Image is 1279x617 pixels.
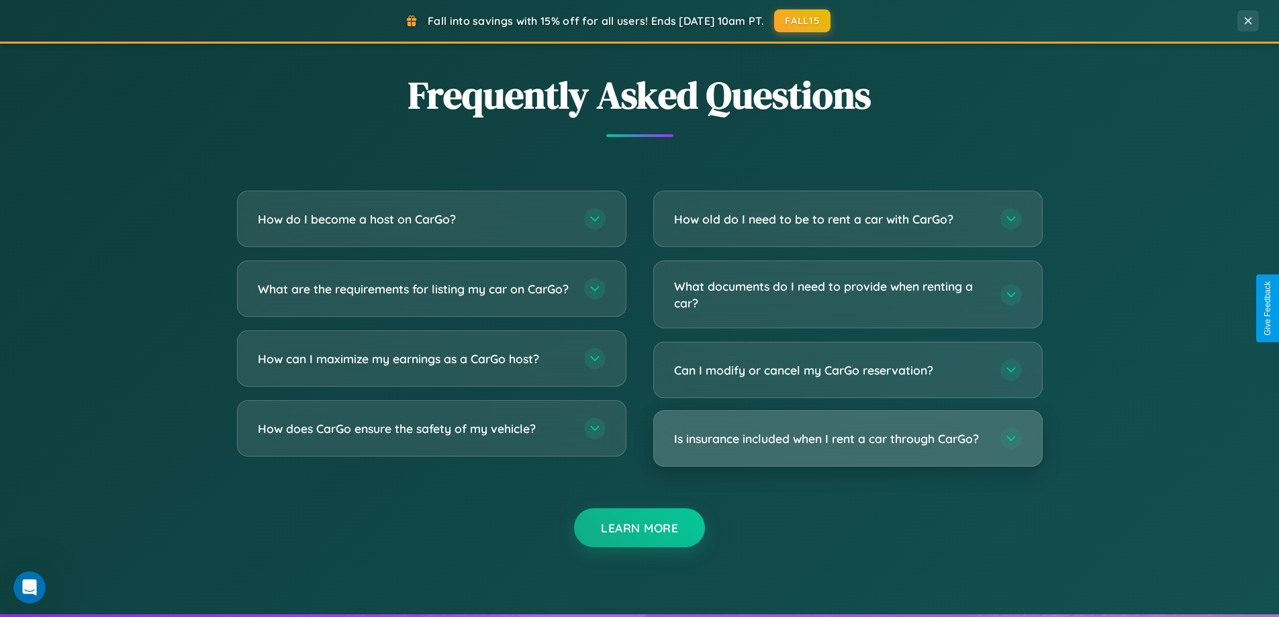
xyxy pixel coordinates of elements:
[258,350,571,367] h3: How can I maximize my earnings as a CarGo host?
[674,211,987,228] h3: How old do I need to be to rent a car with CarGo?
[258,281,571,297] h3: What are the requirements for listing my car on CarGo?
[258,211,571,228] h3: How do I become a host on CarGo?
[13,571,46,604] iframe: Intercom live chat
[1263,281,1272,336] div: Give Feedback
[674,278,987,311] h3: What documents do I need to provide when renting a car?
[774,9,831,32] button: FALL15
[574,508,705,547] button: Learn More
[674,362,987,379] h3: Can I modify or cancel my CarGo reservation?
[428,14,764,28] span: Fall into savings with 15% off for all users! Ends [DATE] 10am PT.
[237,69,1043,121] h2: Frequently Asked Questions
[674,430,987,447] h3: Is insurance included when I rent a car through CarGo?
[258,420,571,437] h3: How does CarGo ensure the safety of my vehicle?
